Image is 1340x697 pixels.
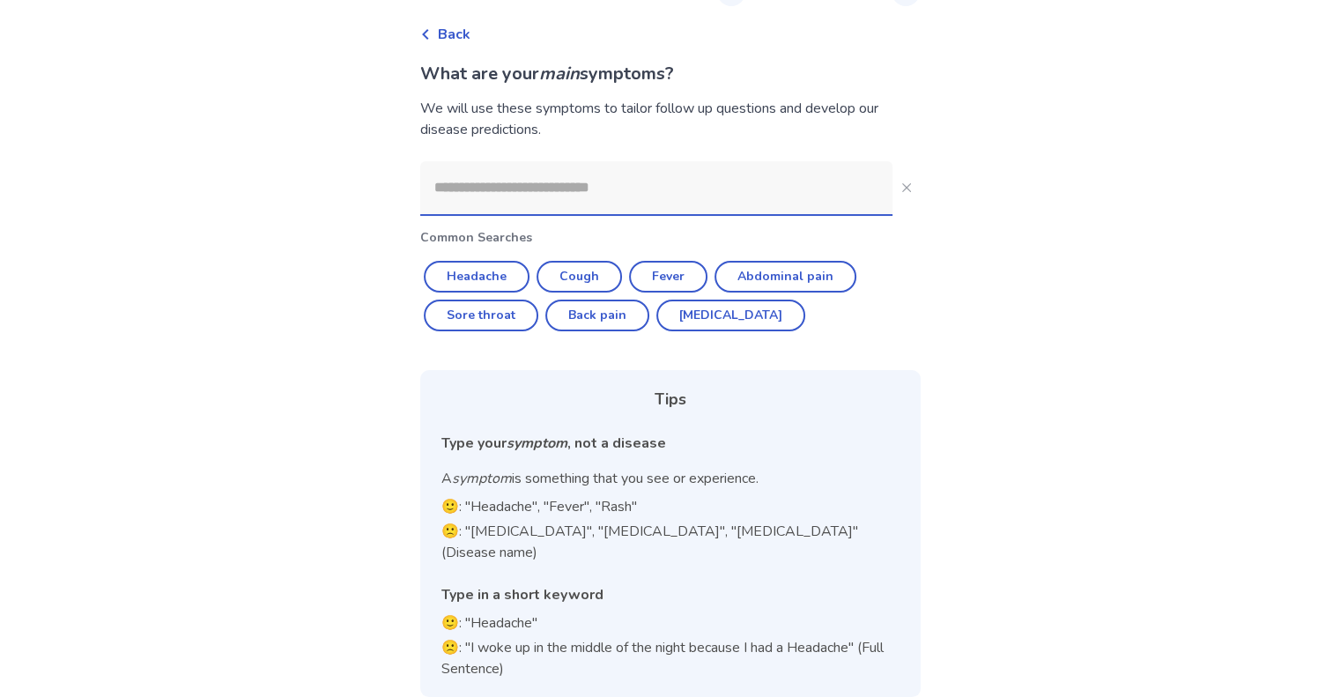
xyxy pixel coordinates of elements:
[441,433,900,454] div: Type your , not a disease
[452,469,512,488] i: symptom
[420,98,921,140] div: We will use these symptoms to tailor follow up questions and develop our disease predictions.
[537,261,622,293] button: Cough
[545,300,649,331] button: Back pain
[441,388,900,412] div: Tips
[441,468,900,489] p: A is something that you see or experience.
[438,24,470,45] span: Back
[441,637,900,679] p: 🙁: "I woke up in the middle of the night because I had a Headache" (Full Sentence)
[424,261,529,293] button: Headache
[424,300,538,331] button: Sore throat
[629,261,707,293] button: Fever
[441,496,900,517] p: 🙂: "Headache", "Fever", "Rash"
[420,161,892,214] input: Close
[539,62,580,85] i: main
[441,612,900,634] p: 🙂: "Headache"
[656,300,805,331] button: [MEDICAL_DATA]
[420,61,921,87] p: What are your symptoms?
[892,174,921,202] button: Close
[441,584,900,605] div: Type in a short keyword
[507,434,567,453] i: symptom
[420,228,921,247] p: Common Searches
[714,261,856,293] button: Abdominal pain
[441,521,900,563] p: 🙁: "[MEDICAL_DATA]", "[MEDICAL_DATA]", "[MEDICAL_DATA]" (Disease name)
